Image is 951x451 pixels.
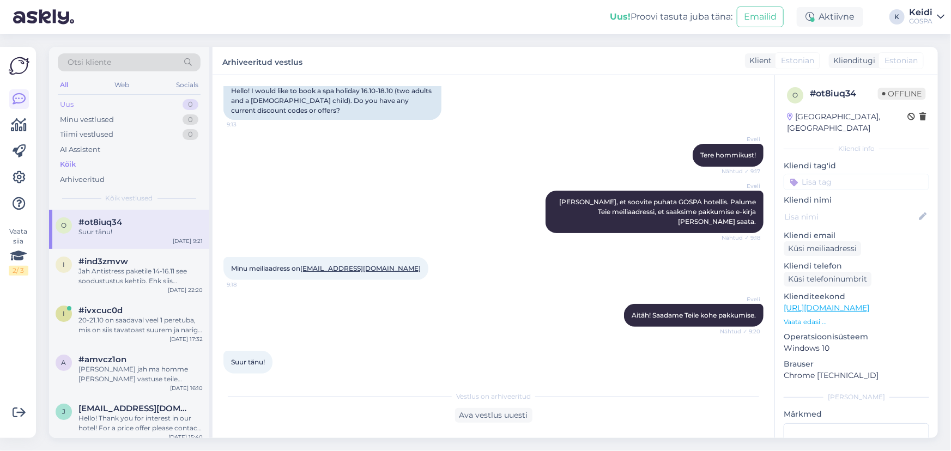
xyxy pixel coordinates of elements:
[737,7,784,27] button: Emailid
[231,358,265,366] span: Suur tänu!
[60,144,100,155] div: AI Assistent
[113,78,132,92] div: Web
[63,309,65,318] span: i
[784,370,929,381] p: Chrome [TECHNICAL_ID]
[784,409,929,420] p: Märkmed
[455,408,532,423] div: Ava vestlus uuesti
[610,10,732,23] div: Proovi tasuta juba täna:
[784,331,929,343] p: Operatsioonisüsteem
[719,167,760,175] span: Nähtud ✓ 9:17
[9,227,28,276] div: Vaata siia
[784,194,929,206] p: Kliendi nimi
[78,413,203,433] div: Hello! Thank you for interest in our hotel! For a price offer please contact our Sales Department...
[784,303,869,313] a: [URL][DOMAIN_NAME]
[78,217,122,227] span: #ot8iuq34
[784,392,929,402] div: [PERSON_NAME]
[78,404,192,413] span: jan.gustav@inbox.lv
[784,291,929,302] p: Klienditeekond
[63,260,65,269] span: i
[559,198,758,225] span: [PERSON_NAME], et soovite puhata GOSPA hotellis. Palume Teie meiliaadressi, et saaksime pakkumise...
[787,111,907,134] div: [GEOGRAPHIC_DATA], [GEOGRAPHIC_DATA]
[792,91,798,99] span: o
[60,99,74,110] div: Uus
[810,87,878,100] div: # ot8iuq34
[784,358,929,370] p: Brauser
[61,221,66,229] span: o
[878,88,926,100] span: Offline
[60,159,76,170] div: Kõik
[784,317,929,327] p: Vaata edasi ...
[745,55,772,66] div: Klient
[909,8,944,26] a: KeidiGOSPA
[632,311,756,319] span: Aitäh! Saadame Teile kohe pakkumise.
[60,174,105,185] div: Arhiveeritud
[784,241,861,256] div: Küsi meiliaadressi
[183,129,198,140] div: 0
[885,55,918,66] span: Estonian
[58,78,70,92] div: All
[889,9,905,25] div: K
[183,114,198,125] div: 0
[797,7,863,27] div: Aktiivne
[168,433,203,441] div: [DATE] 15:40
[9,56,29,76] img: Askly Logo
[784,144,929,154] div: Kliendi info
[223,82,441,120] div: Hello! I would like to book a spa holiday 16.10-18.10 (two adults and a [DEMOGRAPHIC_DATA] child)...
[168,286,203,294] div: [DATE] 22:20
[78,364,203,384] div: [PERSON_NAME] jah ma homme [PERSON_NAME] vastuse teile [PERSON_NAME]
[784,343,929,354] p: Windows 10
[227,374,268,382] span: 9:21
[106,193,153,203] span: Kõik vestlused
[719,327,760,336] span: Nähtud ✓ 9:20
[784,174,929,190] input: Lisa tag
[68,57,111,68] span: Otsi kliente
[909,17,932,26] div: GOSPA
[183,99,198,110] div: 0
[78,306,123,315] span: #ivxcuc0d
[173,237,203,245] div: [DATE] 9:21
[169,335,203,343] div: [DATE] 17:32
[700,151,756,159] span: Tere hommikust!
[62,407,65,416] span: j
[227,120,268,129] span: 9:13
[784,230,929,241] p: Kliendi email
[60,129,113,140] div: Tiimi vestlused
[456,392,531,401] span: Vestlus on arhiveeritud
[227,281,268,289] span: 9:18
[781,55,814,66] span: Estonian
[909,8,932,17] div: Keidi
[784,260,929,272] p: Kliendi telefon
[784,211,917,223] input: Lisa nimi
[719,295,760,303] span: Eveli
[62,358,66,367] span: a
[78,266,203,286] div: Jah Antistress paketile 14-16.11 see soodustustus kehtib. Ehk siis Antistress 274€-10%+56€ lapse ...
[610,11,631,22] b: Uus!
[9,266,28,276] div: 2 / 3
[231,264,421,272] span: Minu meiliaadress on
[78,257,128,266] span: #ind3zmvw
[222,53,302,68] label: Arhiveeritud vestlus
[78,315,203,335] div: 20-21.10 on saadaval veel 1 peretuba, mis on siis tavatoast suurem ja nariga laste jaoks. Peretoa...
[784,160,929,172] p: Kliendi tag'id
[60,114,114,125] div: Minu vestlused
[78,355,126,364] span: #amvcz1on
[719,182,760,190] span: Eveli
[78,227,203,237] div: Suur tänu!
[829,55,875,66] div: Klienditugi
[719,135,760,143] span: Eveli
[300,264,421,272] a: [EMAIL_ADDRESS][DOMAIN_NAME]
[170,384,203,392] div: [DATE] 16:10
[719,234,760,242] span: Nähtud ✓ 9:18
[784,272,871,287] div: Küsi telefoninumbrit
[174,78,201,92] div: Socials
